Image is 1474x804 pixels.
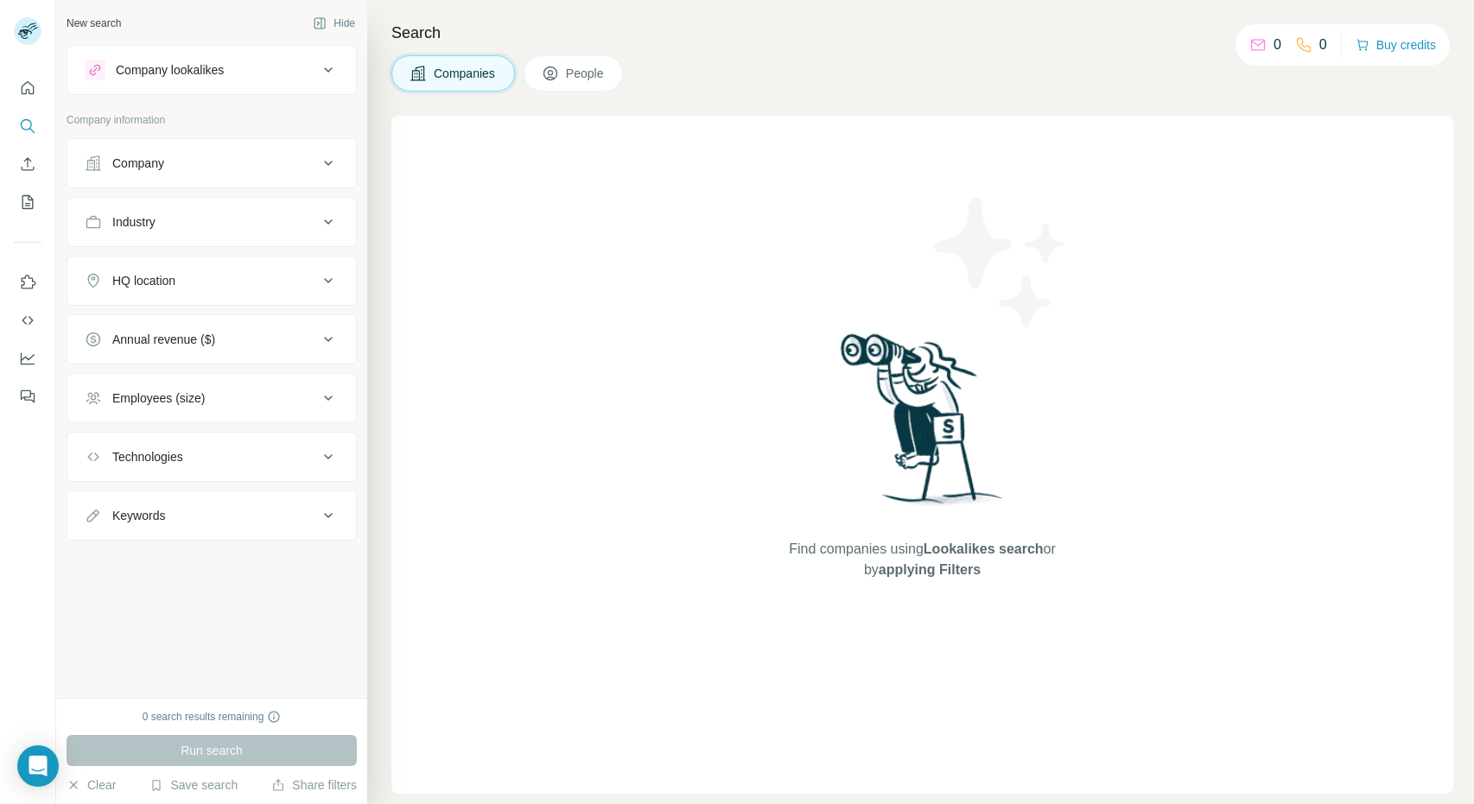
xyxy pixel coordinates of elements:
div: Keywords [112,507,165,524]
h4: Search [391,21,1453,45]
button: Feedback [14,381,41,412]
button: My lists [14,187,41,218]
span: Lookalikes search [924,541,1044,556]
button: Search [14,111,41,142]
img: Surfe Illustration - Stars [923,185,1078,340]
div: Technologies [112,448,183,465]
button: Buy credits [1356,33,1436,57]
span: People [566,65,606,82]
span: applying Filters [879,562,981,577]
button: Keywords [67,495,356,536]
button: Enrich CSV [14,149,41,180]
div: Open Intercom Messenger [17,745,59,787]
div: Annual revenue ($) [112,331,215,348]
img: Surfe Illustration - Woman searching with binoculars [833,329,1013,522]
div: New search [67,16,121,31]
div: Industry [112,213,156,231]
button: Use Surfe API [14,305,41,336]
button: Quick start [14,73,41,104]
div: Company [112,155,164,172]
button: Save search [149,776,238,794]
button: Technologies [67,436,356,478]
button: Annual revenue ($) [67,319,356,360]
button: Employees (size) [67,377,356,419]
div: 0 search results remaining [143,709,282,725]
p: Company information [67,112,357,128]
button: Company lookalikes [67,49,356,91]
button: Dashboard [14,343,41,374]
div: Employees (size) [112,389,205,407]
button: Hide [301,10,367,36]
span: Companies [434,65,497,82]
button: HQ location [67,260,356,301]
button: Clear [67,776,116,794]
div: Company lookalikes [116,61,224,79]
button: Share filters [271,776,357,794]
span: Find companies using or by [784,539,1060,580]
p: 0 [1274,35,1281,55]
button: Company [67,142,356,184]
div: HQ location [112,272,175,289]
button: Industry [67,201,356,243]
p: 0 [1319,35,1327,55]
button: Use Surfe on LinkedIn [14,267,41,298]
